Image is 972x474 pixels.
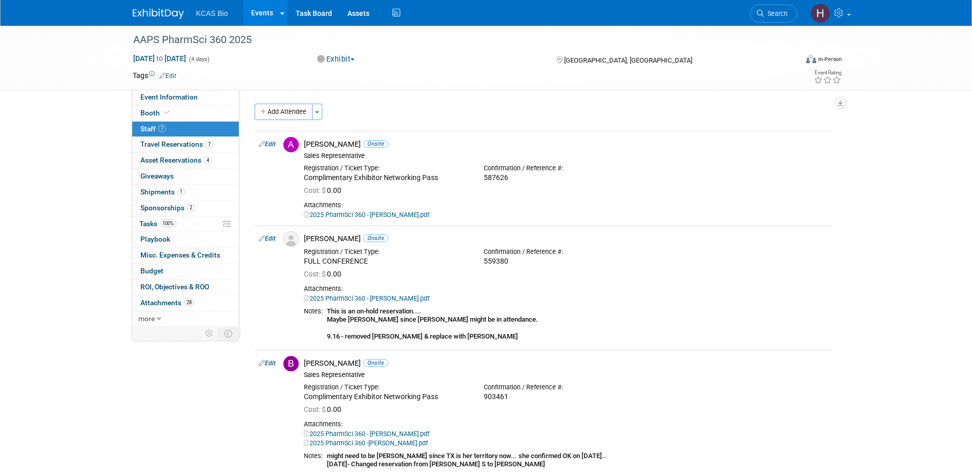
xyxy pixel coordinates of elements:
span: Onsite [363,359,388,367]
a: Sponsorships2 [132,201,239,216]
span: 2 [187,204,195,211]
span: Playbook [140,235,170,243]
div: Event Format [737,53,842,69]
span: Onsite [363,140,388,148]
span: Cost: $ [304,270,327,278]
a: Staff7 [132,122,239,137]
div: Confirmation / Reference #: [484,383,648,391]
div: Event Rating [814,70,841,75]
a: Attachments28 [132,295,239,311]
span: Tasks [139,220,176,228]
b: Maybe [PERSON_NAME] since [PERSON_NAME] might be in attendance. [327,315,538,323]
span: more [138,314,155,323]
img: B.jpg [283,356,299,371]
a: Booth [132,106,239,121]
span: Budget [140,267,163,275]
div: [PERSON_NAME] [304,359,828,368]
span: [DATE] [DATE] [133,54,187,63]
a: more [132,311,239,327]
a: ROI, Objectives & ROO [132,280,239,295]
div: 587626 [484,173,648,183]
td: Tags [133,70,176,81]
span: Sponsorships [140,204,195,212]
a: Giveaways [132,169,239,184]
div: Confirmation / Reference #: [484,164,648,172]
a: 2025 PharmSci 360 - [PERSON_NAME].pdf [304,211,429,219]
div: Attachments: [304,420,828,428]
div: Complimentary Exhibitor Networking Pass [304,392,468,402]
a: Playbook [132,232,239,247]
b: 9.16 - removed [PERSON_NAME] & replace with [PERSON_NAME] [327,332,518,340]
a: Edit [159,72,176,80]
a: 2025 PharmSci 360 - [PERSON_NAME].pdf [304,294,429,302]
span: to [155,54,164,63]
span: KCAS Bio [196,9,228,17]
a: Misc. Expenses & Credits [132,248,239,263]
span: (4 days) [188,56,210,63]
td: Personalize Event Tab Strip [200,327,218,340]
a: Travel Reservations7 [132,137,239,152]
span: 7 [158,125,166,132]
span: Asset Reservations [140,156,212,164]
i: Booth reservation complete [164,110,170,115]
span: 4 [204,156,212,164]
div: FULL CONFERENCE [304,257,468,266]
img: Associate-Profile-5.png [283,231,299,247]
div: Notes: [304,307,323,315]
a: 2025 PharmSci 360 -[PERSON_NAME].pdf [304,439,428,447]
span: 28 [184,299,194,306]
a: Budget [132,264,239,279]
span: 0.00 [304,405,345,413]
div: AAPS PharmSci 360 2025 [130,31,782,49]
div: Sales Representative [304,371,828,379]
a: Event Information [132,90,239,105]
b: This is an on-hold reservation.... [327,307,421,315]
a: Edit [259,141,276,148]
img: ExhibitDay [133,9,184,19]
button: Exhibit [314,54,359,65]
div: Registration / Ticket Type: [304,164,468,172]
span: Travel Reservations [140,140,213,148]
span: ROI, Objectives & ROO [140,283,209,291]
img: A.jpg [283,137,299,152]
span: Booth [140,109,172,117]
span: 7 [205,141,213,148]
span: Event Information [140,93,198,101]
img: Heather Sharbaugh [811,4,830,23]
span: Giveaways [140,172,174,180]
span: 1 [177,188,185,195]
div: 903461 [484,392,648,402]
button: Add Attendee [255,104,313,120]
span: Search [764,10,788,17]
span: Attachments [140,299,194,307]
a: Search [750,5,797,23]
div: Confirmation / Reference #: [484,248,648,256]
span: Misc. Expenses & Credits [140,251,220,259]
div: Complimentary Exhibitor Networking Pass [304,173,468,183]
span: 0.00 [304,270,345,278]
span: Onsite [363,234,388,242]
a: Edit [259,235,276,242]
span: Cost: $ [304,405,327,413]
a: Asset Reservations4 [132,153,239,168]
a: Tasks100% [132,216,239,232]
img: Format-Inperson.png [806,55,816,63]
a: Shipments1 [132,185,239,200]
div: Attachments: [304,201,828,209]
div: Registration / Ticket Type: [304,383,468,391]
div: Notes: [304,452,323,460]
div: Sales Representative [304,152,828,160]
span: 100% [160,220,176,227]
div: 559380 [484,257,648,266]
span: Shipments [140,188,185,196]
div: In-Person [818,55,842,63]
span: [GEOGRAPHIC_DATA], [GEOGRAPHIC_DATA] [564,56,692,64]
span: 0.00 [304,186,345,194]
b: might need to be [PERSON_NAME] since TX is her territory now... she confirmed OK on [DATE].. [327,452,606,460]
div: [PERSON_NAME] [304,234,828,244]
div: Attachments: [304,285,828,293]
a: 2025 PharmSci 360 - [PERSON_NAME].pdf [304,430,429,438]
span: Staff [140,125,166,133]
b: [DATE]- Changed reservation from [PERSON_NAME] S to [PERSON_NAME] [327,460,545,468]
div: [PERSON_NAME] [304,140,828,149]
